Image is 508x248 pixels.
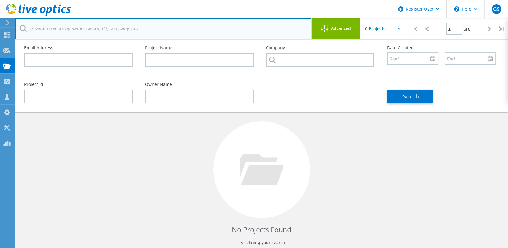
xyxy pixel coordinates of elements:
input: Start [388,53,434,64]
button: Search [387,90,433,103]
input: End [445,53,491,64]
span: Advanced [331,26,351,31]
label: Project Name [145,46,254,50]
div: | [496,18,508,40]
span: Search [403,93,419,100]
span: GS [493,7,500,11]
label: Date Created [387,46,496,50]
div: | [408,18,421,40]
label: Project Id [24,82,133,86]
a: Live Optics Dashboard [6,13,71,17]
p: Try refining your search. [27,238,496,247]
label: Owner Name [145,82,254,86]
input: Search projects by name, owner, ID, company, etc [15,18,312,39]
svg: \n [454,6,459,12]
label: Company [266,46,375,50]
label: Email Address [24,46,133,50]
span: of 0 [464,27,470,32]
h4: No Projects Found [27,225,496,235]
